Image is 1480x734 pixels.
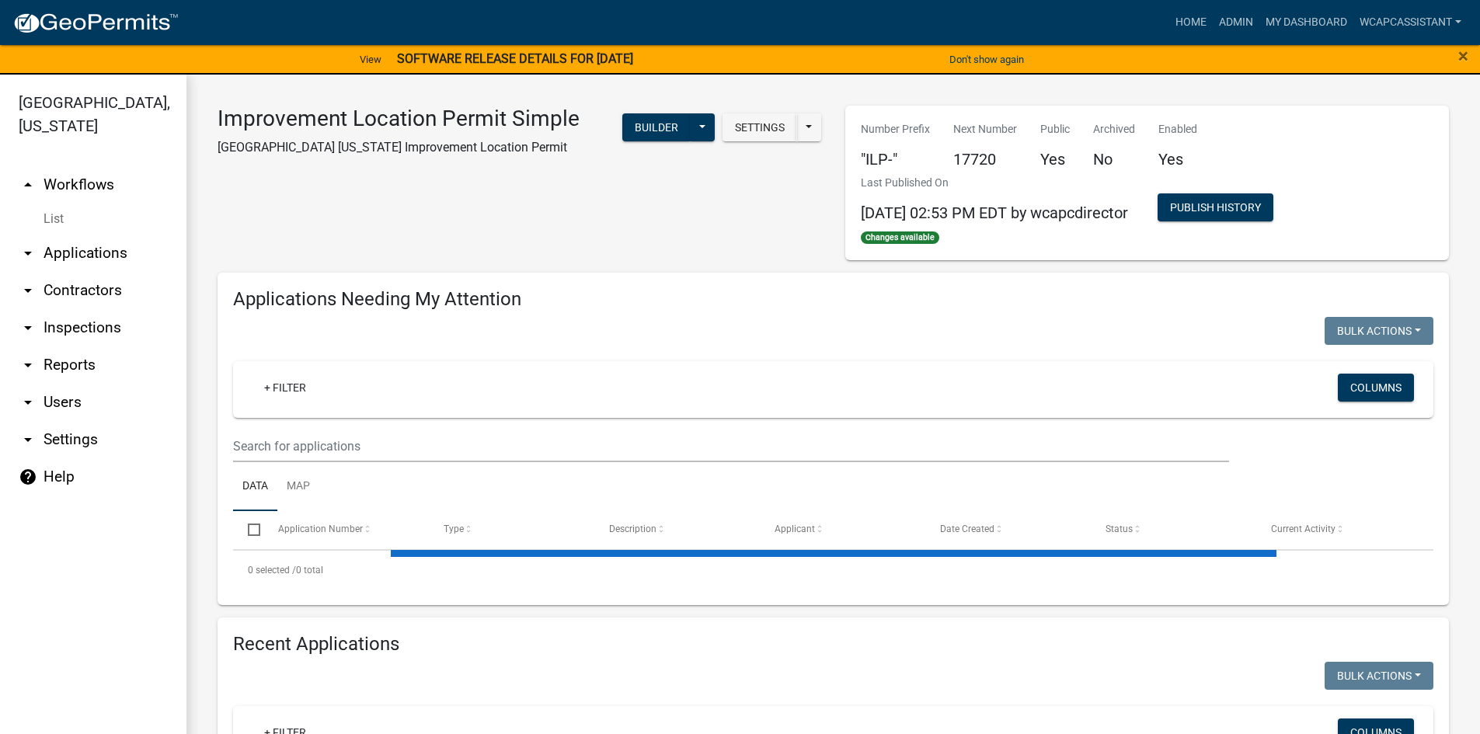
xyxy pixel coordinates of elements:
span: Description [609,524,656,534]
button: Columns [1338,374,1414,402]
h5: "ILP-" [861,150,930,169]
div: 0 total [233,551,1433,590]
p: Enabled [1158,121,1197,137]
h4: Applications Needing My Attention [233,288,1433,311]
datatable-header-cell: Application Number [263,511,428,548]
span: [DATE] 02:53 PM EDT by wcapcdirector [861,204,1128,222]
datatable-header-cell: Date Created [925,511,1091,548]
h5: Yes [1040,150,1070,169]
p: Next Number [953,121,1017,137]
p: Number Prefix [861,121,930,137]
h3: Improvement Location Permit Simple [218,106,580,132]
a: Home [1169,8,1213,37]
span: Applicant [775,524,815,534]
datatable-header-cell: Status [1091,511,1256,548]
span: Application Number [278,524,363,534]
i: arrow_drop_down [19,356,37,374]
button: Close [1458,47,1468,65]
p: Archived [1093,121,1135,137]
button: Bulk Actions [1325,317,1433,345]
datatable-header-cell: Current Activity [1256,511,1422,548]
i: help [19,468,37,486]
datatable-header-cell: Select [233,511,263,548]
input: Search for applications [233,430,1229,462]
a: My Dashboard [1259,8,1353,37]
i: arrow_drop_down [19,393,37,412]
button: Don't show again [943,47,1030,72]
a: Data [233,462,277,512]
span: Changes available [861,231,940,244]
datatable-header-cell: Applicant [760,511,925,548]
datatable-header-cell: Type [428,511,594,548]
i: arrow_drop_down [19,244,37,263]
h5: No [1093,150,1135,169]
a: + Filter [252,374,319,402]
span: Date Created [940,524,994,534]
i: arrow_drop_down [19,281,37,300]
strong: SOFTWARE RELEASE DETAILS FOR [DATE] [397,51,633,66]
i: arrow_drop_down [19,318,37,337]
p: Last Published On [861,175,1128,191]
button: Publish History [1158,193,1273,221]
button: Settings [723,113,797,141]
a: Map [277,462,319,512]
i: arrow_drop_up [19,176,37,194]
wm-modal-confirm: Workflow Publish History [1158,202,1273,214]
i: arrow_drop_down [19,430,37,449]
h5: Yes [1158,150,1197,169]
a: wcapcassistant [1353,8,1468,37]
datatable-header-cell: Description [594,511,760,548]
button: Builder [622,113,691,141]
p: Public [1040,121,1070,137]
p: [GEOGRAPHIC_DATA] [US_STATE] Improvement Location Permit [218,138,580,157]
h4: Recent Applications [233,633,1433,656]
a: View [353,47,388,72]
span: Current Activity [1271,524,1335,534]
span: Status [1106,524,1133,534]
h5: 17720 [953,150,1017,169]
button: Bulk Actions [1325,662,1433,690]
span: 0 selected / [248,565,296,576]
span: Type [444,524,464,534]
a: Admin [1213,8,1259,37]
span: × [1458,45,1468,67]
